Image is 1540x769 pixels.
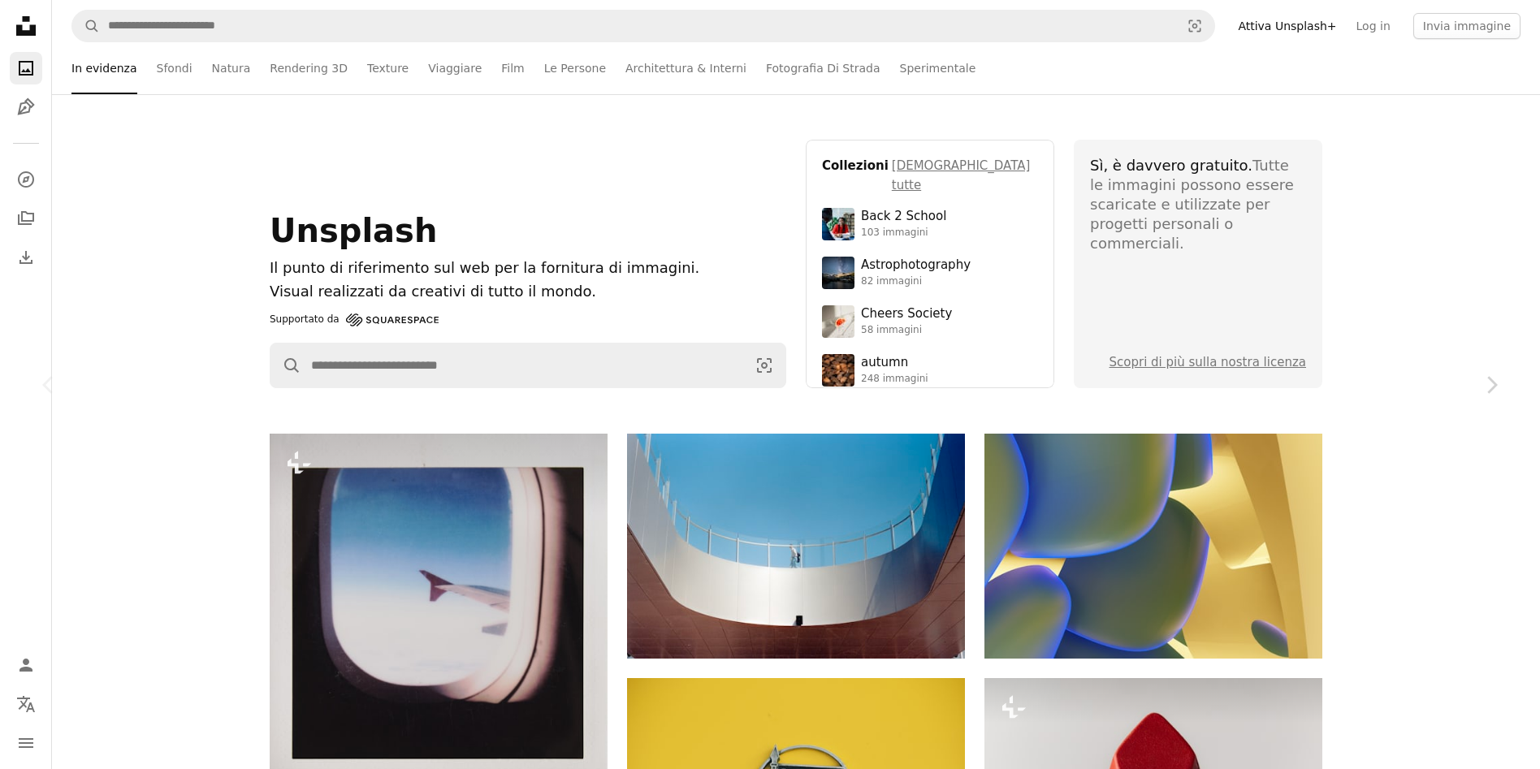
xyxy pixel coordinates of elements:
button: Menu [10,727,42,759]
div: 103 immagini [861,227,946,240]
a: Vista dal finestrino di un aereo, guardando l'ala. [270,624,608,639]
div: 82 immagini [861,275,971,288]
a: Viaggiare [428,42,482,94]
a: Attiva Unsplash+ [1228,13,1346,39]
a: Log in [1347,13,1400,39]
a: Forme organiche astratte con sfumature blu e gialle [984,538,1322,553]
img: premium_photo-1683135218355-6d72011bf303 [822,208,854,240]
a: Foto [10,52,42,84]
div: 58 immagini [861,324,952,337]
span: Unsplash [270,212,437,249]
img: Architettura moderna con una persona su un balcone [627,434,965,659]
a: Fotografia Di Strada [766,42,880,94]
div: Tutte le immagini possono essere scaricate e utilizzate per progetti personali o commerciali. [1090,156,1306,253]
span: Sì, è davvero gratuito. [1090,157,1252,174]
a: Texture [367,42,409,94]
a: Cheers Society58 immagini [822,305,1038,338]
img: Forme organiche astratte con sfumature blu e gialle [984,434,1322,659]
img: photo-1538592487700-be96de73306f [822,257,854,289]
button: Invia immagine [1413,13,1521,39]
a: Natura [212,42,251,94]
a: Back 2 School103 immagini [822,208,1038,240]
h1: Il punto di riferimento sul web per la fornitura di immagini. [270,257,786,280]
a: Avanti [1443,307,1540,463]
button: Lingua [10,688,42,720]
form: Trova visual in tutto il sito [71,10,1215,42]
a: Film [501,42,524,94]
a: Sperimentale [900,42,976,94]
button: Ricerca visiva [743,343,785,387]
a: Illustrazioni [10,91,42,123]
p: Visual realizzati da creativi di tutto il mondo. [270,280,786,304]
button: Cerca su Unsplash [270,343,301,387]
a: Sfondi [157,42,192,94]
a: [DEMOGRAPHIC_DATA] tutte [892,156,1038,195]
div: Cheers Society [861,306,952,322]
div: Back 2 School [861,209,946,225]
a: Architettura moderna con una persona su un balcone [627,538,965,553]
button: Ricerca visiva [1175,11,1214,41]
img: photo-1610218588353-03e3130b0e2d [822,305,854,338]
a: Supportato da [270,310,439,330]
a: Cronologia download [10,241,42,274]
img: photo-1637983927634-619de4ccecac [822,354,854,387]
form: Trova visual in tutto il sito [270,343,786,388]
a: Esplora [10,163,42,196]
h4: Collezioni [822,156,889,195]
a: Le Persone [544,42,606,94]
a: Architettura & Interni [625,42,746,94]
a: Collezioni [10,202,42,235]
a: Rendering 3D [270,42,348,94]
a: Accedi / Registrati [10,649,42,681]
a: Scopri di più sulla nostra licenza [1110,355,1307,369]
button: Cerca su Unsplash [72,11,100,41]
div: 248 immagini [861,373,928,386]
div: autumn [861,355,928,371]
a: autumn248 immagini [822,354,1038,387]
div: Astrophotography [861,257,971,274]
a: Astrophotography82 immagini [822,257,1038,289]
